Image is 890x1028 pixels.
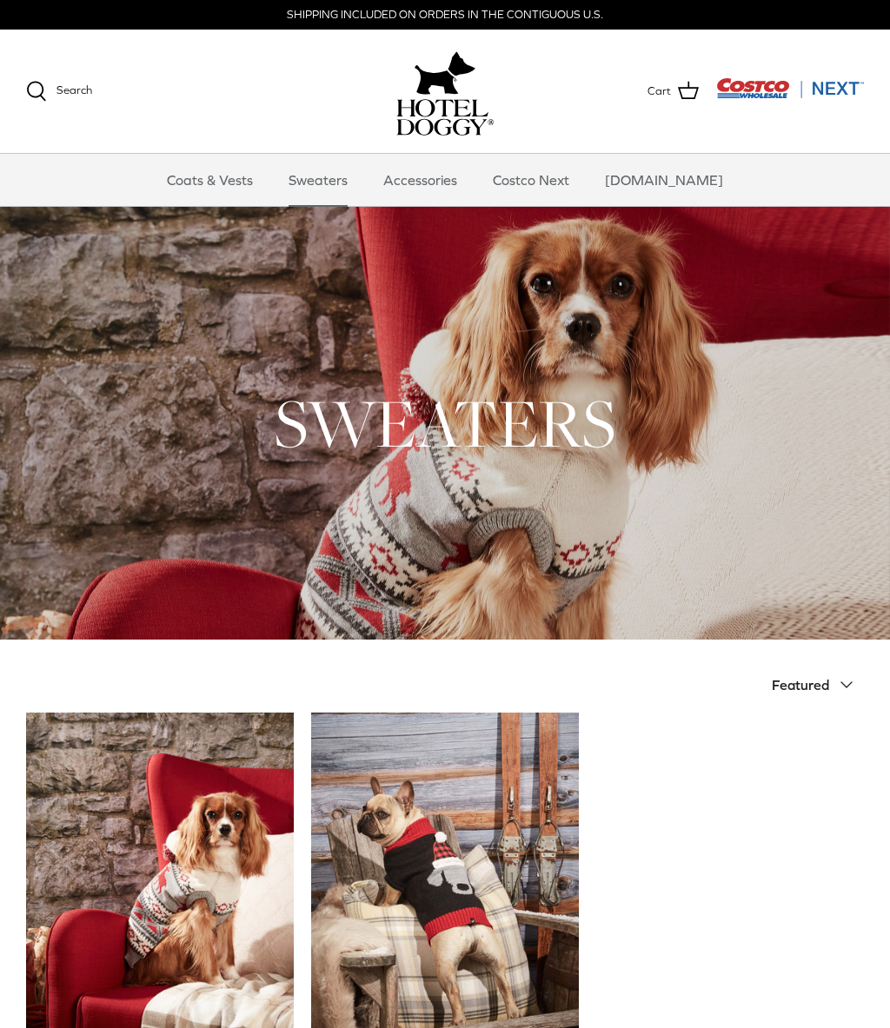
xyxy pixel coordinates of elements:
img: hoteldoggycom [396,99,494,136]
img: Costco Next [716,77,864,99]
a: Accessories [368,154,473,206]
a: Sweaters [273,154,363,206]
span: Search [56,83,92,96]
span: Featured [772,677,829,693]
a: Costco Next [477,154,585,206]
h1: SWEATERS [26,381,864,466]
a: [DOMAIN_NAME] [589,154,739,206]
a: Search [26,81,92,102]
a: Cart [648,80,699,103]
span: Cart [648,83,671,101]
img: hoteldoggy.com [415,47,475,99]
a: Coats & Vests [151,154,269,206]
a: hoteldoggy.com hoteldoggycom [396,47,494,136]
a: Visit Costco Next [716,89,864,102]
button: Featured [772,666,864,704]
